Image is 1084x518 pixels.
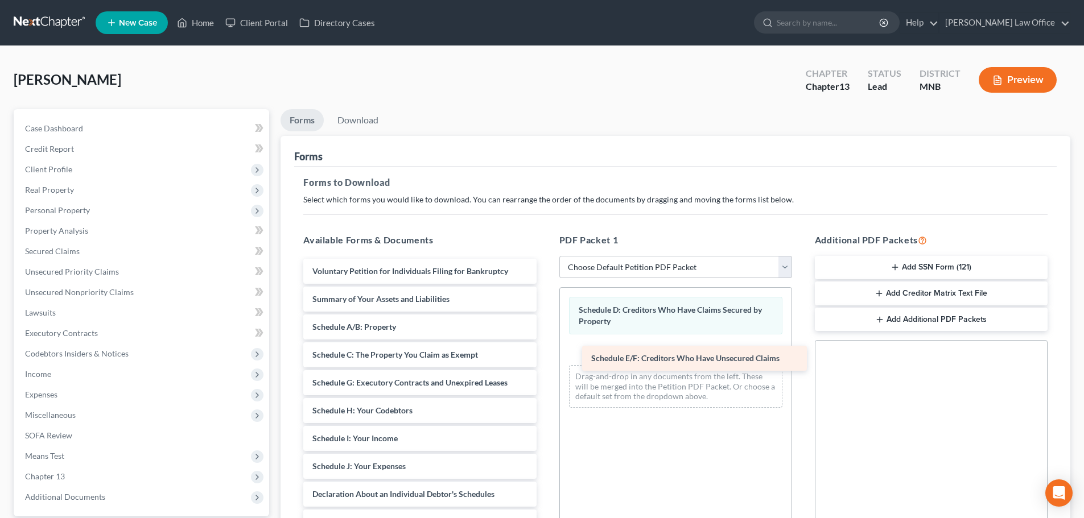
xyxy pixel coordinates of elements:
span: SOFA Review [25,430,72,440]
button: Add Creditor Matrix Text File [815,281,1048,305]
input: Search by name... [777,12,881,33]
span: Personal Property [25,205,90,215]
span: Schedule H: Your Codebtors [312,405,413,415]
button: Preview [979,67,1057,93]
span: Schedule D: Creditors Who Have Claims Secured by Property [579,305,762,326]
span: Case Dashboard [25,123,83,133]
div: Chapter [806,67,850,80]
div: Status [868,67,901,80]
a: Credit Report [16,139,269,159]
span: Client Profile [25,164,72,174]
span: Schedule J: Your Expenses [312,461,406,471]
div: Lead [868,80,901,93]
span: Property Analysis [25,226,88,235]
span: Income [25,369,51,379]
a: Directory Cases [294,13,381,33]
span: Chapter 13 [25,471,65,481]
span: New Case [119,19,157,27]
span: Expenses [25,389,57,399]
a: Client Portal [220,13,294,33]
span: Credit Report [25,144,74,154]
span: Executory Contracts [25,328,98,338]
div: Forms [294,150,323,163]
a: Forms [281,109,324,131]
span: 13 [839,81,850,92]
span: Schedule E/F: Creditors Who Have Unsecured Claims [591,353,780,363]
span: Unsecured Nonpriority Claims [25,287,134,297]
span: Schedule A/B: Property [312,322,396,331]
a: Unsecured Priority Claims [16,262,269,282]
span: Summary of Your Assets and Liabilities [312,294,450,304]
span: Lawsuits [25,308,56,317]
a: Secured Claims [16,241,269,262]
a: SOFA Review [16,425,269,446]
button: Add Additional PDF Packets [815,308,1048,331]
div: Drag-and-drop in any documents from the left. These will be merged into the Petition PDF Packet. ... [569,365,782,408]
a: Unsecured Nonpriority Claims [16,282,269,302]
span: Means Test [25,451,64,461]
div: Open Intercom Messenger [1045,479,1073,507]
a: Executory Contracts [16,323,269,343]
a: Help [900,13,938,33]
h5: Forms to Download [303,176,1048,189]
h5: Available Forms & Documents [303,233,536,247]
span: Voluntary Petition for Individuals Filing for Bankruptcy [312,266,508,276]
a: [PERSON_NAME] Law Office [939,13,1070,33]
h5: PDF Packet 1 [559,233,792,247]
span: Schedule I: Your Income [312,433,398,443]
a: Lawsuits [16,302,269,323]
h5: Additional PDF Packets [815,233,1048,247]
a: Case Dashboard [16,118,269,139]
span: Miscellaneous [25,410,76,420]
span: Additional Documents [25,492,105,502]
span: Declaration About an Individual Debtor's Schedules [312,489,494,499]
div: Chapter [806,80,850,93]
span: Schedule G: Executory Contracts and Unexpired Leases [312,378,508,387]
button: Add SSN Form (121) [815,256,1048,280]
div: District [920,67,961,80]
div: MNB [920,80,961,93]
span: Codebtors Insiders & Notices [25,349,129,358]
a: Download [328,109,388,131]
a: Home [171,13,220,33]
p: Select which forms you would like to download. You can rearrange the order of the documents by dr... [303,194,1048,205]
span: Schedule C: The Property You Claim as Exempt [312,350,478,359]
span: [PERSON_NAME] [14,71,121,88]
span: Real Property [25,185,74,194]
a: Property Analysis [16,221,269,241]
span: Secured Claims [25,246,80,256]
span: Unsecured Priority Claims [25,267,119,276]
